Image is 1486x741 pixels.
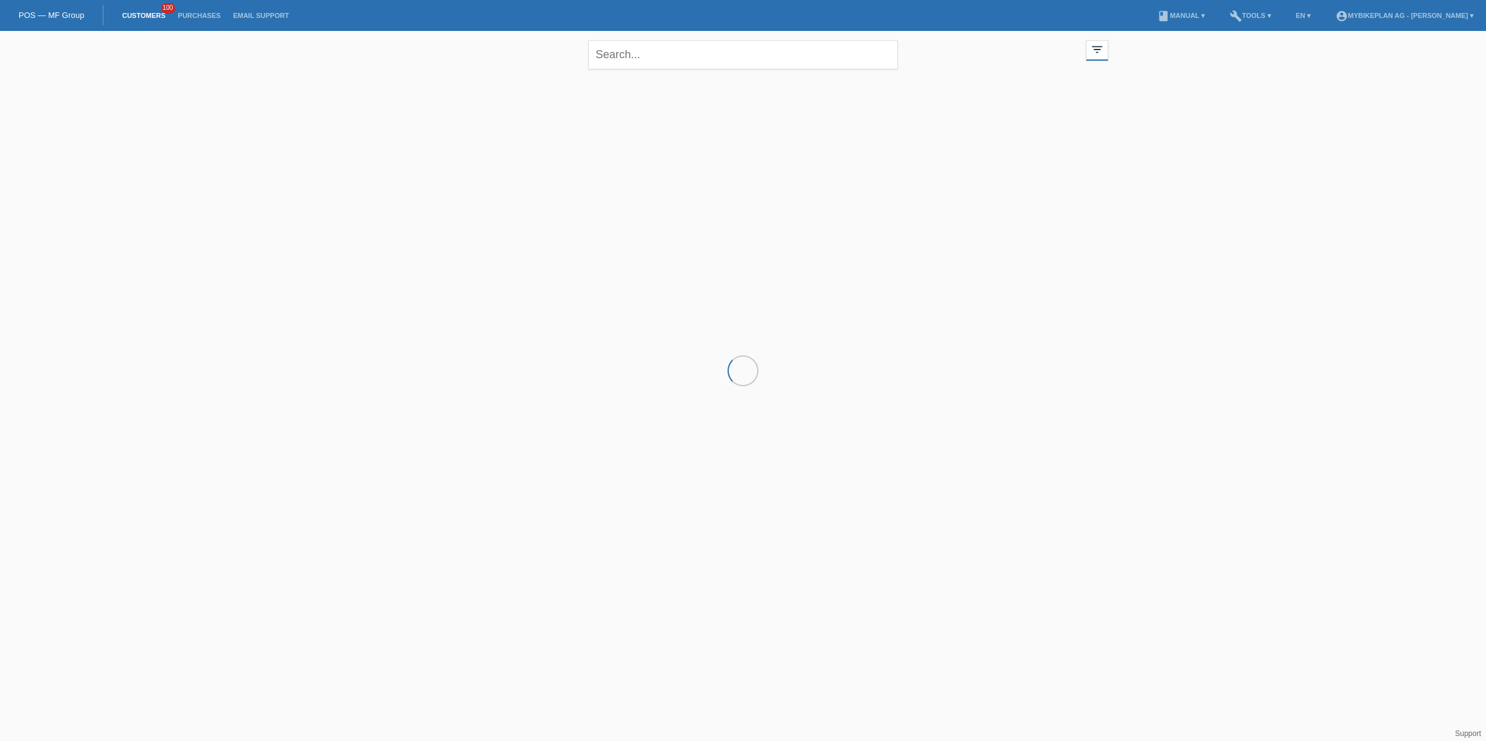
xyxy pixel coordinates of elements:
a: Support [1455,729,1481,738]
a: Purchases [172,12,227,19]
span: 100 [161,3,176,14]
a: EN ▾ [1290,12,1317,19]
a: POS — MF Group [19,11,84,20]
a: bookManual ▾ [1151,12,1211,19]
i: build [1230,10,1242,22]
i: book [1157,10,1170,22]
input: Search... [588,40,898,69]
i: filter_list [1090,43,1104,56]
a: buildTools ▾ [1223,12,1277,19]
i: account_circle [1336,10,1348,22]
a: account_circleMybikeplan AG - [PERSON_NAME] ▾ [1329,12,1480,19]
a: Customers [116,12,172,19]
a: Email Support [227,12,295,19]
